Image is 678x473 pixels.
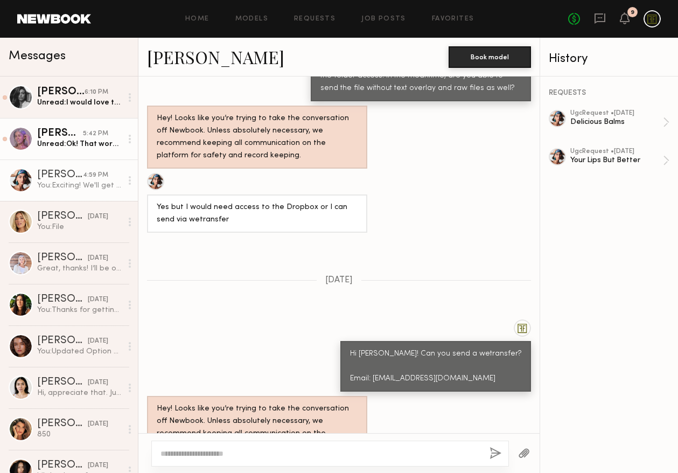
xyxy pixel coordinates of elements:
div: 5:42 PM [83,129,108,139]
div: [DATE] [88,212,108,222]
a: ugcRequest •[DATE]Your Lips But Better [570,148,669,173]
div: You: Updated Option Request [37,346,122,357]
div: [PERSON_NAME] [37,460,88,471]
div: You: File [37,222,122,232]
div: [DATE] [88,461,108,471]
div: [PERSON_NAME] [37,253,88,263]
div: [PERSON_NAME] [37,336,88,346]
div: You: Thanks for getting back to us! We'll keep you in mind for the next one! xx [37,305,122,315]
span: Messages [9,50,66,62]
div: 6:10 PM [85,87,108,98]
div: Unread: I would love too! Thank you for the opportunity to work together again! :) Here is my shi... [37,98,122,108]
div: 850 [37,429,122,440]
div: ugc Request • [DATE] [570,148,663,155]
div: [DATE] [88,419,108,429]
a: [PERSON_NAME] [147,45,284,68]
div: Hey! Looks like you’re trying to take the conversation off Newbook. Unless absolutely necessary, ... [157,403,358,453]
div: Hi [PERSON_NAME], Thanks for sending! We'll check on the folder access. In the meantime, are you ... [320,58,521,95]
div: [PERSON_NAME] [37,211,88,222]
div: You: Exciting! We'll get a package headed your way. [37,180,122,191]
div: Hi, appreciate that. Just confirmed it :) [37,388,122,398]
div: Hi [PERSON_NAME]! Can you send a wetransfer? Email: [EMAIL_ADDRESS][DOMAIN_NAME] [350,348,521,385]
div: REQUESTS [549,89,669,97]
div: [PERSON_NAME] [37,419,88,429]
div: Unread: Ok! That works.:) [37,139,122,149]
a: ugcRequest •[DATE]Delicious Balms [570,110,669,135]
div: Hey! Looks like you’re trying to take the conversation off Newbook. Unless absolutely necessary, ... [157,113,358,162]
div: Your Lips But Better [570,155,663,165]
button: Book model [449,46,531,68]
a: Requests [294,16,335,23]
a: Job Posts [361,16,406,23]
div: 9 [631,10,634,16]
div: [DATE] [88,295,108,305]
a: Book model [449,52,531,61]
div: [DATE] [88,336,108,346]
span: [DATE] [325,276,353,285]
a: Models [235,16,268,23]
div: 4:59 PM [83,170,108,180]
div: Delicious Balms [570,117,663,127]
div: [DATE] [88,253,108,263]
div: [PERSON_NAME] [37,170,83,180]
div: Yes but I would need access to the Dropbox or I can send via wetransfer [157,201,358,226]
a: Home [185,16,209,23]
div: History [549,53,669,65]
div: [PERSON_NAME] [37,377,88,388]
a: Favorites [432,16,474,23]
div: ugc Request • [DATE] [570,110,663,117]
div: [PERSON_NAME] [37,294,88,305]
div: [PERSON_NAME] [37,128,83,139]
div: [PERSON_NAME] [37,87,85,98]
div: Great, thanks! I’ll be out of cell service here and there but will check messages whenever I have... [37,263,122,274]
div: [DATE] [88,378,108,388]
